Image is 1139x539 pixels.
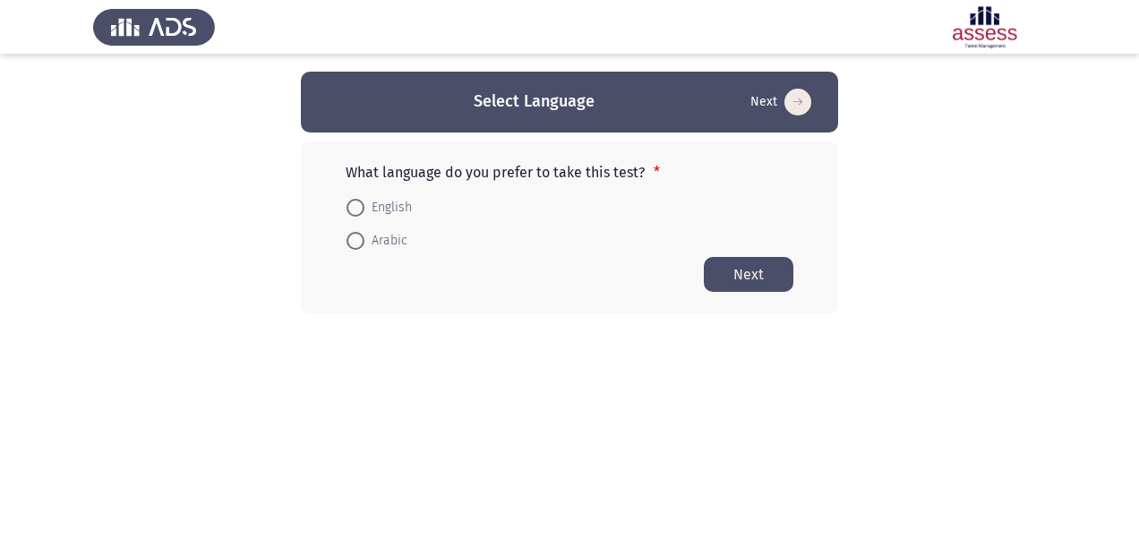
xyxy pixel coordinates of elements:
button: Start assessment [704,257,793,292]
span: Arabic [364,230,407,252]
button: Start assessment [745,88,817,116]
img: Assessment logo of Motivation Assessment [924,2,1046,52]
span: English [364,197,412,218]
img: Assess Talent Management logo [93,2,215,52]
p: What language do you prefer to take this test? [346,164,793,181]
h3: Select Language [474,90,595,113]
